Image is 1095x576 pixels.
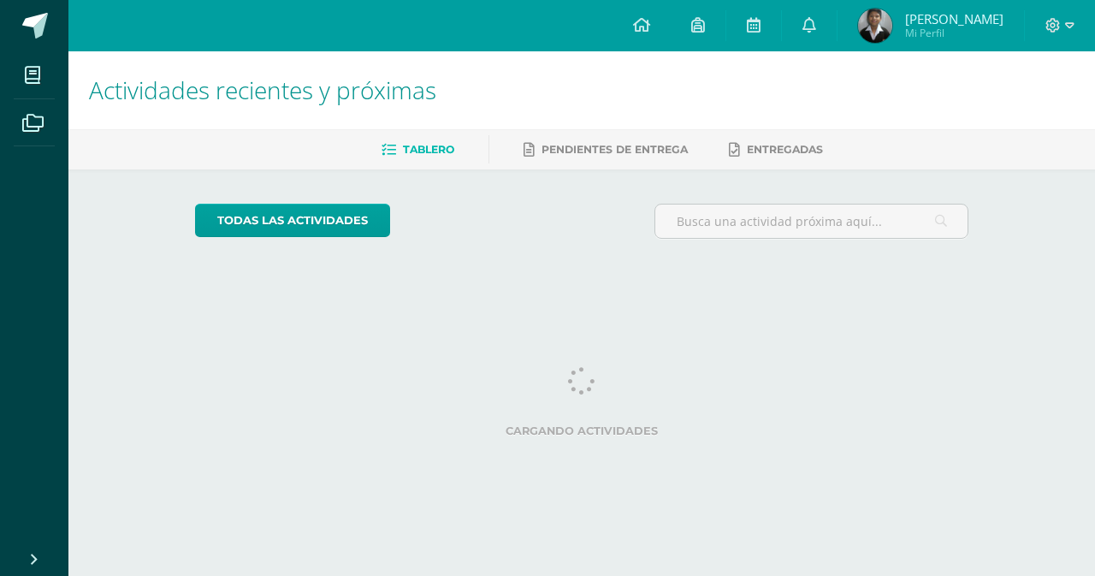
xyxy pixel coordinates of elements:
[195,204,390,237] a: todas las Actividades
[542,143,688,156] span: Pendientes de entrega
[524,136,688,163] a: Pendientes de entrega
[729,136,823,163] a: Entregadas
[905,26,1003,40] span: Mi Perfil
[403,143,454,156] span: Tablero
[382,136,454,163] a: Tablero
[747,143,823,156] span: Entregadas
[905,10,1003,27] span: [PERSON_NAME]
[195,425,969,437] label: Cargando actividades
[655,205,968,238] input: Busca una actividad próxima aquí...
[858,9,892,43] img: fd1abd5d286b61c40c9e5ccba9322085.png
[89,74,436,106] span: Actividades recientes y próximas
